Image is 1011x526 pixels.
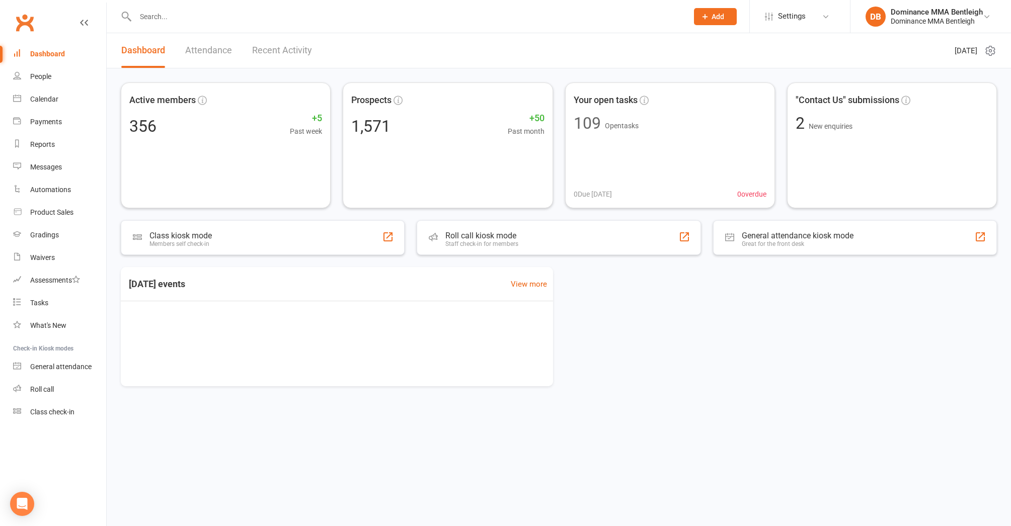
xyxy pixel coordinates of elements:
[13,111,106,133] a: Payments
[891,17,983,26] div: Dominance MMA Bentleigh
[796,114,809,133] span: 2
[30,299,48,307] div: Tasks
[30,231,59,239] div: Gradings
[13,156,106,179] a: Messages
[185,33,232,68] a: Attendance
[30,95,58,103] div: Calendar
[132,10,681,24] input: Search...
[694,8,737,25] button: Add
[13,378,106,401] a: Roll call
[511,278,547,290] a: View more
[30,50,65,58] div: Dashboard
[13,133,106,156] a: Reports
[13,269,106,292] a: Assessments
[13,88,106,111] a: Calendar
[445,240,518,247] div: Staff check-in for members
[30,72,51,80] div: People
[13,179,106,201] a: Automations
[351,118,391,134] div: 1,571
[13,401,106,423] a: Class kiosk mode
[574,93,638,108] span: Your open tasks
[737,189,766,200] span: 0 overdue
[13,246,106,269] a: Waivers
[742,240,853,247] div: Great for the front desk
[290,126,322,137] span: Past week
[252,33,312,68] a: Recent Activity
[30,321,66,329] div: What's New
[445,231,518,240] div: Roll call kiosk mode
[149,240,212,247] div: Members self check-in
[149,231,212,240] div: Class kiosk mode
[574,115,601,131] div: 109
[13,292,106,314] a: Tasks
[778,5,806,28] span: Settings
[30,363,92,371] div: General attendance
[121,275,193,293] h3: [DATE] events
[30,253,55,261] div: Waivers
[508,111,545,126] span: +50
[30,140,55,148] div: Reports
[121,33,165,68] a: Dashboard
[891,8,983,17] div: Dominance MMA Bentleigh
[605,122,639,130] span: Open tasks
[10,492,34,516] div: Open Intercom Messenger
[129,93,196,108] span: Active members
[955,45,977,57] span: [DATE]
[13,314,106,337] a: What's New
[30,408,74,416] div: Class check-in
[30,118,62,126] div: Payments
[742,231,853,240] div: General attendance kiosk mode
[13,224,106,246] a: Gradings
[30,163,62,171] div: Messages
[30,186,71,194] div: Automations
[866,7,886,27] div: DB
[809,122,852,130] span: New enquiries
[13,201,106,224] a: Product Sales
[30,385,54,393] div: Roll call
[508,126,545,137] span: Past month
[13,43,106,65] a: Dashboard
[796,93,899,108] span: "Contact Us" submissions
[30,276,80,284] div: Assessments
[574,189,612,200] span: 0 Due [DATE]
[712,13,724,21] span: Add
[30,208,73,216] div: Product Sales
[13,65,106,88] a: People
[13,356,106,378] a: General attendance kiosk mode
[351,93,392,108] span: Prospects
[129,118,157,134] div: 356
[12,10,37,35] a: Clubworx
[290,111,322,126] span: +5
